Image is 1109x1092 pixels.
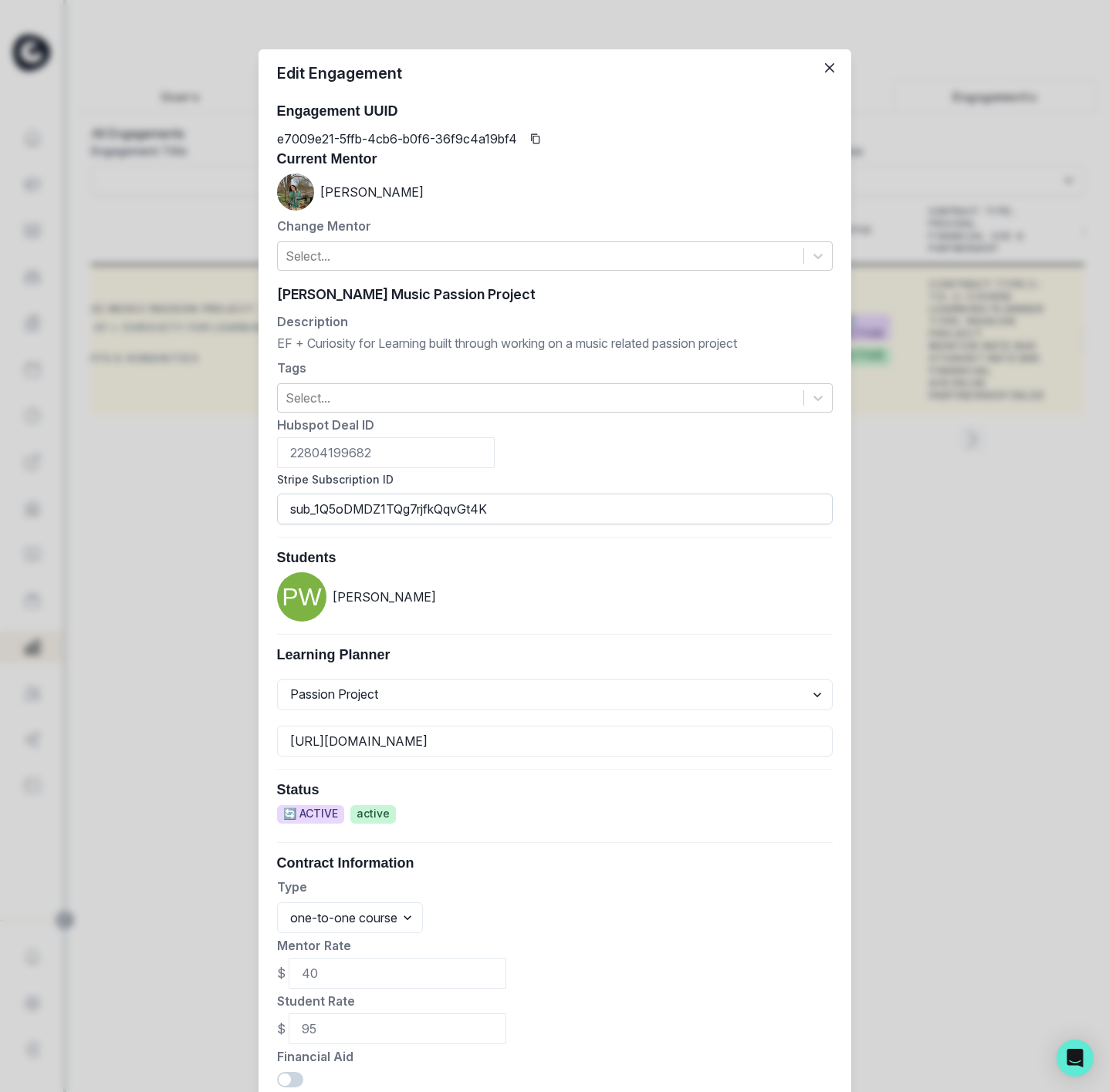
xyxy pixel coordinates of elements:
span: EF + Curiosity for Learning built through working on a music related passion project [277,331,737,356]
input: Learning planner url [277,726,833,757]
p: $ [277,1020,286,1038]
span: active [350,805,396,824]
header: Edit Engagement [259,49,851,97]
h3: Engagement UUID [277,103,833,120]
label: Description [277,312,823,331]
label: Stripe Subscription ID [277,471,823,487]
p: e7009e21-5ffb-4cb6-b0f6-36f9c4a19bf4 [277,130,517,148]
p: [PERSON_NAME] [320,183,424,201]
p: $ [277,964,286,982]
p: Financial Aid [277,1047,833,1066]
h3: Learning Planner [277,647,833,664]
img: Lula [277,174,314,211]
p: Change Mentor [277,217,833,235]
div: Open Intercom Messenger [1057,1040,1094,1077]
h3: Status [277,782,833,799]
p: Type [277,878,833,896]
p: Hubspot Deal ID [277,416,833,434]
img: svg [277,572,326,622]
p: Mentor Rate [277,936,833,955]
h3: Students [277,550,833,567]
span: [PERSON_NAME] Music Passion Project [277,283,536,306]
h3: Contract Information [277,855,833,872]
p: [PERSON_NAME] [333,588,436,606]
button: Close [817,56,842,80]
h3: Current Mentor [277,151,833,168]
p: Student Rate [277,992,833,1010]
p: Tags [277,359,833,377]
button: Copied to clipboard [523,126,548,151]
span: 🔄 ACTIVE [277,805,344,824]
